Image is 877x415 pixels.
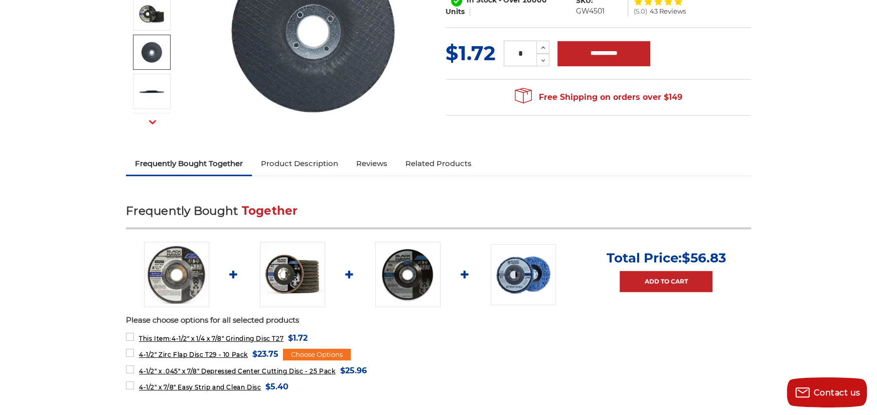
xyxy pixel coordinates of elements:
span: Free Shipping on orders over $149 [515,87,682,107]
span: $1.72 [446,41,496,65]
img: 4-1/2" x 1/4" grinding discs [139,1,164,26]
button: Next [140,111,165,132]
a: Frequently Bought Together [126,153,252,175]
p: Total Price: [607,250,726,266]
span: $56.83 [682,250,726,266]
span: (5.0) [633,8,647,15]
span: 4-1/2" x .045" x 7/8" Depressed Center Cutting Disc - 25 Pack [139,367,336,375]
span: Frequently Bought [126,204,238,218]
a: Product Description [252,153,347,175]
span: 4-1/2" x 1/4 x 7/8" Grinding Disc T27 [139,335,283,342]
span: 4-1/2" x 7/8" Easy Strip and Clean Disc [139,383,261,391]
img: BHA grinding wheels for 4.5 inch angle grinder [144,242,209,307]
dd: GW4501 [576,6,605,17]
span: $23.75 [252,347,278,361]
a: Add to Cart [620,271,712,292]
strong: This Item: [139,335,172,342]
button: Contact us [787,377,867,407]
span: Units [446,7,465,16]
img: 1/4" thickness of BHA grinding wheels [139,84,164,99]
a: Related Products [396,153,481,175]
span: Together [242,204,298,218]
p: Please choose options for all selected products [126,315,751,326]
a: Reviews [347,153,396,175]
img: back of grinding disk [139,40,164,65]
span: $1.72 [288,331,308,345]
div: Choose Options [283,349,351,361]
span: $5.40 [265,380,288,393]
span: $25.96 [340,364,367,377]
span: 43 Reviews [649,8,685,15]
span: Contact us [814,388,860,397]
span: 4-1/2" Zirc Flap Disc T29 - 10 Pack [139,351,248,358]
